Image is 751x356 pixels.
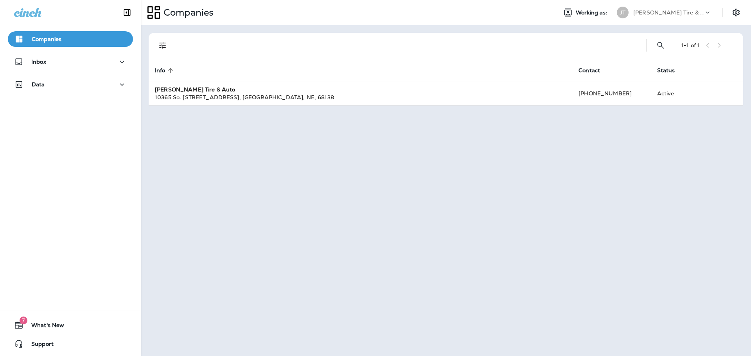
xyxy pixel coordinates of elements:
button: 7What's New [8,317,133,333]
button: Filters [155,38,171,53]
button: Support [8,336,133,352]
span: Status [657,67,685,74]
span: Info [155,67,176,74]
p: Data [32,81,45,88]
div: JT [617,7,629,18]
button: Search Companies [653,38,668,53]
td: [PHONE_NUMBER] [572,82,650,105]
span: Info [155,67,165,74]
span: 7 [20,317,27,324]
span: Working as: [576,9,609,16]
span: Status [657,67,675,74]
button: Inbox [8,54,133,70]
div: 1 - 1 of 1 [681,42,700,48]
p: Inbox [31,59,46,65]
button: Collapse Sidebar [116,5,138,20]
p: [PERSON_NAME] Tire & Auto [633,9,704,16]
p: Companies [160,7,214,18]
button: Settings [729,5,743,20]
strong: [PERSON_NAME] Tire & Auto [155,86,235,93]
button: Companies [8,31,133,47]
span: Contact [579,67,600,74]
span: Contact [579,67,610,74]
span: Support [23,341,54,350]
div: 10365 So. [STREET_ADDRESS] , [GEOGRAPHIC_DATA] , NE , 68138 [155,93,566,101]
span: What's New [23,322,64,331]
td: Active [651,82,701,105]
button: Data [8,77,133,92]
p: Companies [32,36,61,42]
